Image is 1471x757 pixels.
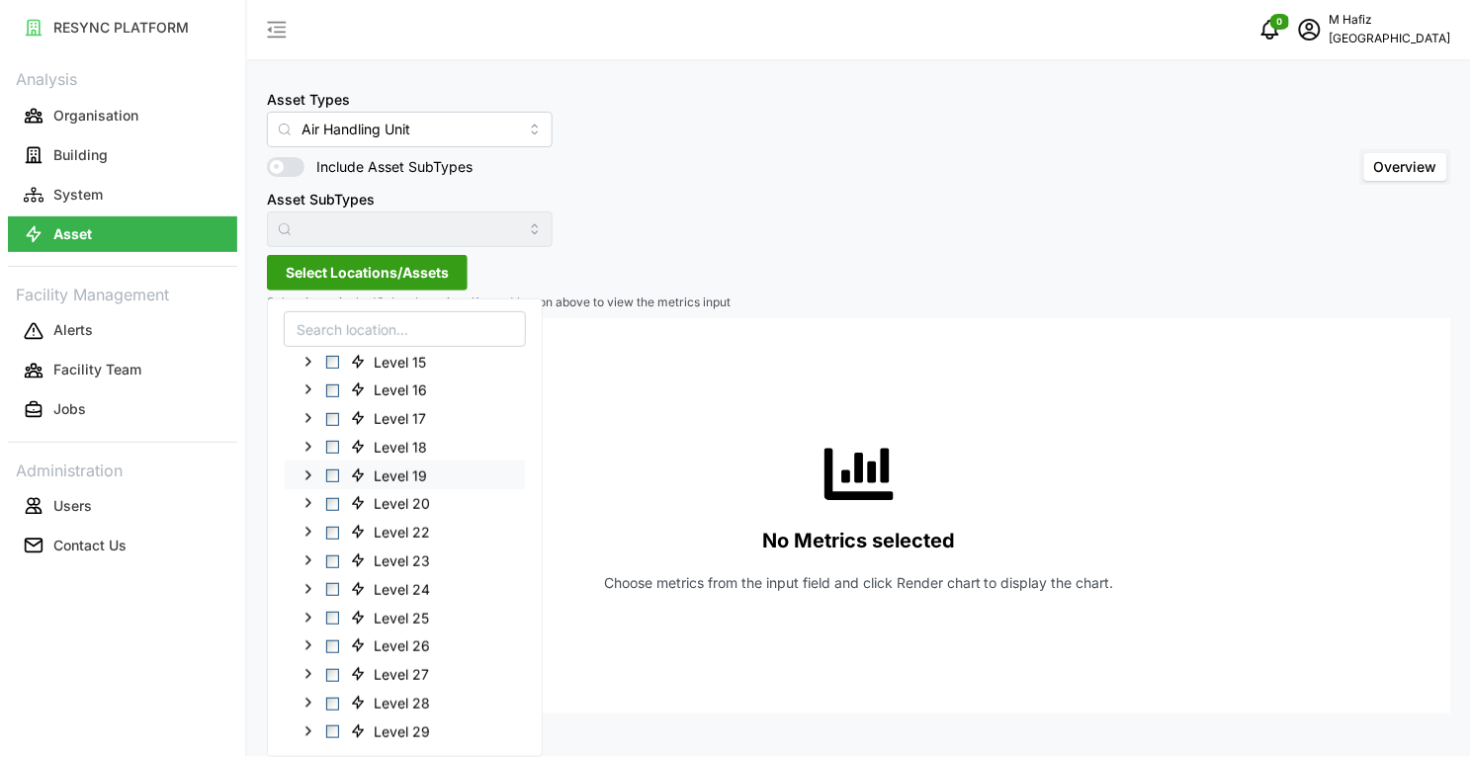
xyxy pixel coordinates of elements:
button: Asset [8,216,237,252]
p: Facility Team [53,360,141,379]
span: Level 19 [342,463,441,486]
a: Organisation [8,96,237,135]
span: Select Level 15 [326,356,339,369]
span: Level 17 [342,406,440,430]
span: Level 29 [374,721,430,741]
p: Building [53,145,108,165]
button: System [8,177,237,212]
span: Select Level 19 [326,469,339,482]
button: Alerts [8,313,237,349]
p: Select items in the 'Select Locations/Assets' button above to view the metrics input [267,294,1451,311]
p: Analysis [8,63,237,92]
span: Level 29 [342,718,444,742]
p: Jobs [53,399,86,419]
div: Select Locations/Assets [267,298,543,757]
span: Level 28 [374,693,430,713]
span: Level 15 [374,352,426,372]
span: Select Level 27 [326,668,339,681]
span: Level 26 [342,633,444,657]
span: Level 15 [342,349,440,373]
span: Select Level 28 [326,697,339,710]
span: Level 19 [374,465,427,485]
span: Level 23 [374,551,430,571]
span: Level 24 [374,579,430,599]
span: Level 20 [342,491,444,515]
a: Building [8,135,237,175]
span: Overview [1374,158,1437,175]
input: Search location... [284,311,526,347]
span: Select Level 20 [326,498,339,511]
a: Asset [8,214,237,254]
span: Select Level 16 [326,383,339,396]
p: Facility Management [8,279,237,307]
span: Level 25 [374,608,429,628]
a: Users [8,486,237,526]
button: notifications [1251,10,1290,49]
span: Select Level 25 [326,612,339,625]
span: Level 22 [342,520,444,544]
span: Level 28 [342,690,444,714]
p: [GEOGRAPHIC_DATA] [1330,30,1451,48]
button: Users [8,488,237,524]
p: System [53,185,103,205]
label: Asset Types [267,89,350,111]
span: Level 20 [374,494,430,514]
p: Alerts [53,320,93,340]
a: Contact Us [8,526,237,565]
span: Level 27 [342,662,443,686]
span: Level 18 [374,437,427,457]
a: Jobs [8,390,237,430]
button: Select Locations/Assets [267,255,468,291]
span: Level 27 [374,665,429,685]
button: Contact Us [8,528,237,563]
span: 0 [1277,15,1283,29]
p: Choose metrics from the input field and click Render chart to display the chart. [604,573,1114,593]
p: Contact Us [53,536,127,555]
button: schedule [1290,10,1330,49]
span: Select Level 23 [326,554,339,567]
span: Level 16 [342,378,441,401]
a: RESYNC PLATFORM [8,8,237,47]
span: Level 24 [342,576,444,600]
span: Select Level 18 [326,441,339,454]
span: Select Level 24 [326,583,339,596]
a: Facility Team [8,351,237,390]
span: Level 26 [374,636,430,656]
span: Level 17 [374,409,426,429]
a: System [8,175,237,214]
p: Administration [8,455,237,483]
label: Asset SubTypes [267,189,375,210]
span: Select Level 29 [326,725,339,738]
p: RESYNC PLATFORM [53,18,189,38]
span: Select Level 26 [326,639,339,652]
span: Level 16 [374,380,427,400]
a: Alerts [8,311,237,351]
button: Organisation [8,98,237,133]
span: Level 23 [342,548,444,572]
span: Select Level 22 [326,526,339,539]
p: Users [53,496,92,516]
p: M Hafiz [1330,11,1451,30]
span: Include Asset SubTypes [304,157,473,177]
p: No Metrics selected [763,525,956,557]
button: Building [8,137,237,173]
p: Asset [53,224,92,244]
span: Select Locations/Assets [286,256,449,290]
button: Jobs [8,392,237,428]
span: Select Level 17 [326,412,339,425]
span: Level 25 [342,605,443,629]
p: Organisation [53,106,138,126]
span: Level 22 [374,523,430,543]
span: Level 18 [342,434,441,458]
button: Facility Team [8,353,237,388]
button: RESYNC PLATFORM [8,10,237,45]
